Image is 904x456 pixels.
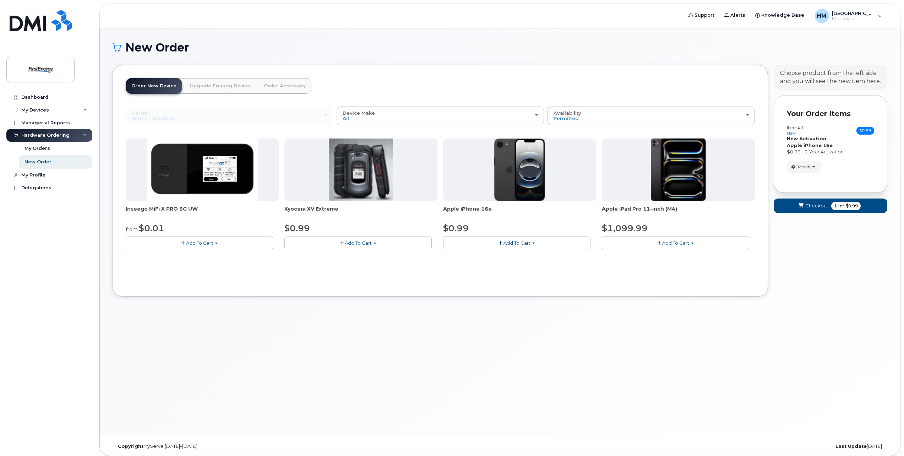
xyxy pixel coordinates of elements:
[629,444,887,449] div: [DATE]
[494,139,545,201] img: iphone16e.png
[662,240,689,246] span: Add To Cart
[554,115,579,121] span: Permitted
[787,109,874,119] p: Your Order Items
[554,110,581,116] span: Availability
[147,139,258,201] img: Inseego.png
[548,107,755,125] button: Availability Permitted
[284,205,437,219] div: Kyocera XV Extreme
[126,237,273,249] button: Add To Cart
[805,202,828,209] span: Checkout
[126,226,138,233] small: from
[787,131,796,136] small: new
[602,205,755,219] div: Apple iPad Pro 11-inch (M4)
[126,78,182,94] a: Order New Device
[184,78,256,94] a: Upgrade Existing Device
[329,139,393,201] img: xvextreme.gif
[787,125,804,135] h3: Item
[846,203,858,209] span: $0.99
[503,240,530,246] span: Add To Cart
[139,223,164,233] span: $0.01
[837,203,846,209] span: for
[780,69,881,86] div: Choose product from the left side and you will see the new item here.
[787,136,826,141] strong: New Activation
[343,110,375,116] span: Device Make
[126,205,279,219] div: Inseego MiFi X PRO 5G UW
[345,240,372,246] span: Add To Cart
[113,444,371,449] div: MyServe [DATE]–[DATE]
[443,223,469,233] span: $0.99
[873,425,899,451] iframe: Messenger Launcher
[856,127,874,135] span: $0.99
[797,125,804,130] span: #1
[443,237,590,249] button: Add To Cart
[835,444,867,449] strong: Last Update
[787,161,821,173] button: Modify
[443,205,596,219] div: Apple iPhone 16e
[337,107,544,125] button: Device Make All
[284,223,310,233] span: $0.99
[602,223,648,233] span: $1,099.99
[787,142,833,148] strong: Apple iPhone 16e
[798,164,812,170] span: Modify
[602,237,749,249] button: Add To Cart
[113,41,887,54] h1: New Order
[284,237,432,249] button: Add To Cart
[651,139,706,201] img: ipad_pro_11_m4.png
[186,240,213,246] span: Add To Cart
[834,203,837,209] span: 1
[343,115,349,121] span: All
[118,444,143,449] strong: Copyright
[258,78,311,94] a: Order Accessory
[787,148,874,155] div: $0.99 - 2 Year Activation
[774,199,887,213] button: Checkout 1 for $0.99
